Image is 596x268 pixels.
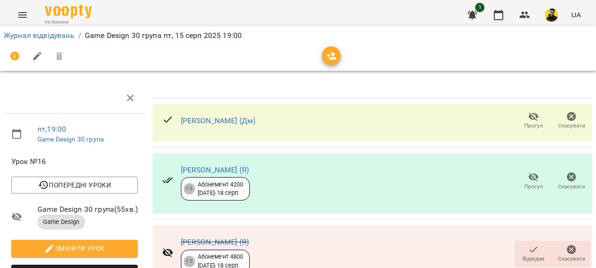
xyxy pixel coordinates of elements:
span: 1 [475,3,484,12]
a: Game Design 30 група [37,135,104,143]
button: Попередні уроки [11,177,138,194]
button: Прогул [514,168,552,194]
div: Абонемент 4200 [DATE] - 18 серп [198,180,244,198]
img: 7fb6181a741ed67b077bc5343d522ced.jpg [545,8,558,22]
span: For Business [45,19,92,25]
span: Скасувати [558,122,585,130]
a: [PERSON_NAME] (Я) [181,238,249,246]
span: Скасувати [558,255,585,263]
p: Game Design 30 група пт, 15 серп 2025 19:00 [85,30,242,41]
a: пт , 19:00 [37,125,66,134]
button: UA [567,6,585,23]
button: Скасувати [552,168,590,194]
span: Прогул [524,183,543,191]
button: Відвідав [514,241,552,267]
button: Menu [11,4,34,26]
span: Game Design [37,218,85,226]
span: UA [571,10,581,20]
span: Прогул [524,122,543,130]
a: [PERSON_NAME] (Дм) [181,116,256,125]
span: Game Design 30 група ( 55 хв. ) [37,204,138,215]
span: Попередні уроки [19,179,130,191]
div: 15 [184,183,195,194]
div: 15 [184,256,195,267]
button: Змінити урок [11,240,138,257]
span: Змінити урок [19,243,130,254]
a: [PERSON_NAME] (Я) [181,165,249,174]
button: Прогул [514,108,552,134]
span: Урок №16 [11,156,138,167]
button: Скасувати [552,241,590,267]
span: Скасувати [558,183,585,191]
button: Скасувати [552,108,590,134]
img: Voopty Logo [45,5,92,18]
nav: breadcrumb [4,30,592,41]
span: Відвідав [522,255,544,263]
li: / [78,30,81,41]
a: Журнал відвідувань [4,31,74,40]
